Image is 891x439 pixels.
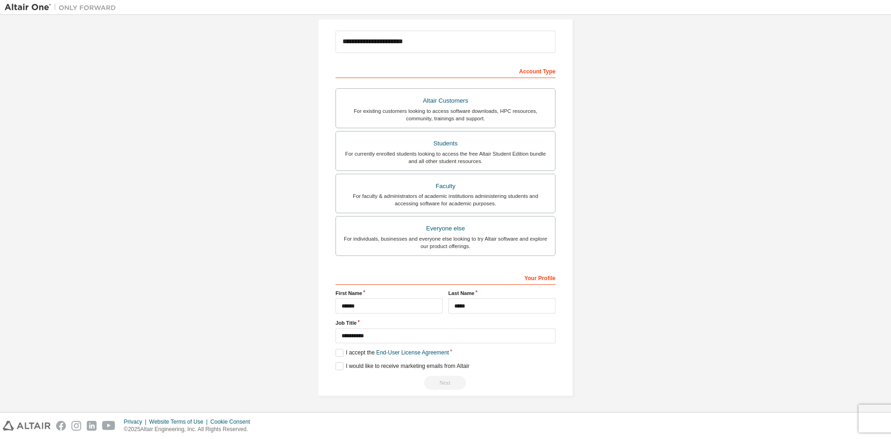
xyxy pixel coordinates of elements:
div: For currently enrolled students looking to access the free Altair Student Edition bundle and all ... [342,150,549,165]
img: Altair One [5,3,121,12]
div: Everyone else [342,222,549,235]
div: For existing customers looking to access software downloads, HPC resources, community, trainings ... [342,107,549,122]
div: Your Profile [336,270,555,285]
a: End-User License Agreement [376,349,449,356]
label: I accept the [336,349,449,357]
div: Faculty [342,180,549,193]
div: Website Terms of Use [149,418,210,426]
div: Privacy [124,418,149,426]
label: First Name [336,289,443,297]
label: I would like to receive marketing emails from Altair [336,362,469,370]
div: Account Type [336,63,555,78]
div: For faculty & administrators of academic institutions administering students and accessing softwa... [342,192,549,207]
p: © 2025 Altair Engineering, Inc. All Rights Reserved. [124,426,256,433]
img: instagram.svg [71,421,81,431]
img: facebook.svg [56,421,66,431]
label: Last Name [448,289,555,297]
div: Altair Customers [342,94,549,107]
label: Job Title [336,319,555,327]
img: youtube.svg [102,421,116,431]
div: Read and acccept EULA to continue [336,376,555,390]
div: Cookie Consent [210,418,255,426]
div: For individuals, businesses and everyone else looking to try Altair software and explore our prod... [342,235,549,250]
img: altair_logo.svg [3,421,51,431]
img: linkedin.svg [87,421,97,431]
div: Students [342,137,549,150]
